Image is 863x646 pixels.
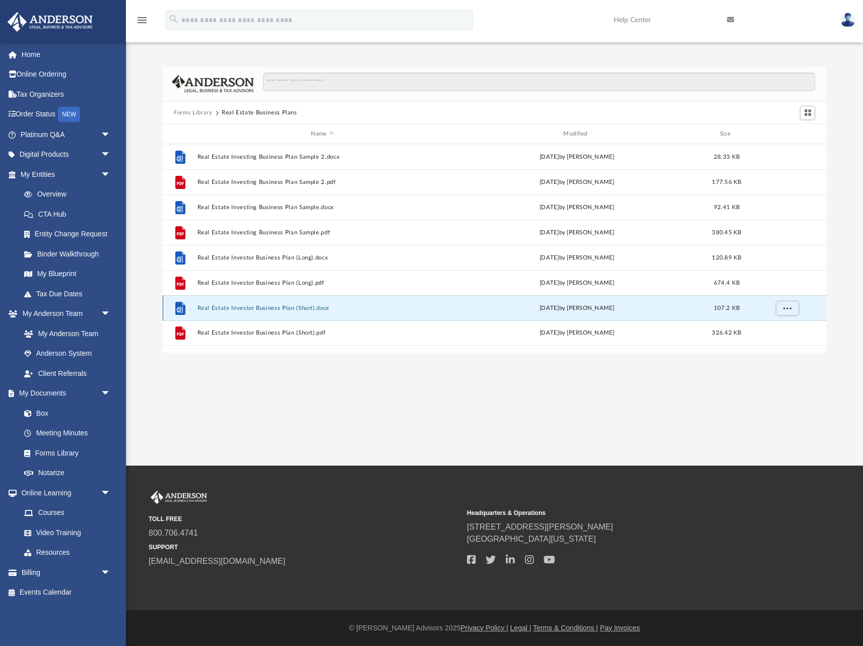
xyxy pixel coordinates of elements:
a: Online Ordering [7,64,126,85]
div: [DATE] by [PERSON_NAME] [452,253,702,263]
a: Courses [14,503,121,523]
button: Real Estate Investing Business Plan Sample 2.pdf [197,179,448,185]
a: My Blueprint [14,264,121,284]
a: 800.706.4741 [149,529,198,537]
button: Switch to Grid View [800,106,815,120]
span: 177.56 KB [712,179,741,185]
a: Platinum Q&Aarrow_drop_down [7,124,126,145]
div: [DATE] by [PERSON_NAME] [452,304,702,313]
a: My Documentsarrow_drop_down [7,383,121,404]
div: [DATE] by [PERSON_NAME] [452,228,702,237]
a: [STREET_ADDRESS][PERSON_NAME] [467,523,613,531]
span: 674.4 KB [714,280,740,286]
a: Binder Walkthrough [14,244,126,264]
a: My Entitiesarrow_drop_down [7,164,126,184]
a: Online Learningarrow_drop_down [7,483,121,503]
button: Real Estate Investor Business Plan (Short).docx [197,305,448,311]
a: Box [14,403,116,423]
a: menu [136,19,148,26]
a: CTA Hub [14,204,126,224]
div: id [751,130,822,139]
a: Overview [14,184,126,205]
span: arrow_drop_down [101,483,121,503]
span: arrow_drop_down [101,562,121,583]
i: menu [136,14,148,26]
a: Entity Change Request [14,224,126,244]
a: Resources [14,543,121,563]
span: 326.42 KB [712,330,741,336]
a: [EMAIL_ADDRESS][DOMAIN_NAME] [149,557,285,565]
a: Billingarrow_drop_down [7,562,126,583]
small: TOLL FREE [149,514,460,524]
span: arrow_drop_down [101,304,121,325]
a: Notarize [14,463,121,483]
div: [DATE] by [PERSON_NAME] [452,178,702,187]
div: Name [197,130,447,139]
span: arrow_drop_down [101,145,121,165]
a: Forms Library [14,443,116,463]
button: Real Estate Investing Business Plan Sample.docx [197,204,448,211]
div: © [PERSON_NAME] Advisors 2025 [126,623,863,633]
img: Anderson Advisors Platinum Portal [149,491,209,504]
a: My Anderson Teamarrow_drop_down [7,304,121,324]
img: Anderson Advisors Platinum Portal [5,12,96,32]
i: search [168,14,179,25]
span: arrow_drop_down [101,383,121,404]
span: 380.45 KB [712,230,741,235]
a: Digital Productsarrow_drop_down [7,145,126,165]
button: Real Estate Investing Business Plan Sample.pdf [197,229,448,236]
div: grid [163,144,826,353]
a: Privacy Policy | [460,624,508,632]
div: [DATE] by [PERSON_NAME] [452,329,702,338]
a: Order StatusNEW [7,104,126,125]
span: arrow_drop_down [101,164,121,185]
a: Legal | [510,624,532,632]
a: Video Training [14,523,116,543]
div: [DATE] by [PERSON_NAME] [452,153,702,162]
button: Forms Library [174,108,212,117]
span: 92.41 KB [714,205,740,210]
a: Terms & Conditions | [533,624,598,632]
div: NEW [58,107,80,122]
small: Headquarters & Operations [467,508,778,518]
span: 107.2 KB [714,305,740,311]
span: 28.33 KB [714,154,740,160]
small: SUPPORT [149,543,460,552]
button: Real Estate Investor Business Plan (Long).docx [197,254,448,261]
button: More options [776,301,799,316]
a: Tax Due Dates [14,284,126,304]
a: Tax Organizers [7,84,126,104]
div: [DATE] by [PERSON_NAME] [452,279,702,288]
a: Anderson System [14,344,121,364]
a: My Anderson Team [14,324,116,344]
a: [GEOGRAPHIC_DATA][US_STATE] [467,535,596,543]
button: Real Estate Investing Business Plan Sample 2.docx [197,154,448,160]
span: 120.89 KB [712,255,741,261]
a: Client Referrals [14,363,121,383]
button: Real Estate Investor Business Plan (Long).pdf [197,280,448,286]
a: Events Calendar [7,583,126,603]
div: id [167,130,192,139]
button: Real Estate Business Plans [222,108,297,117]
div: Size [707,130,747,139]
a: Meeting Minutes [14,423,121,443]
div: Modified [452,130,702,139]
div: [DATE] by [PERSON_NAME] [452,203,702,212]
input: Search files and folders [263,73,815,92]
a: Pay Invoices [600,624,640,632]
button: Real Estate Investor Business Plan (Short).pdf [197,330,448,336]
img: User Pic [840,13,855,27]
a: Home [7,44,126,64]
span: arrow_drop_down [101,124,121,145]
